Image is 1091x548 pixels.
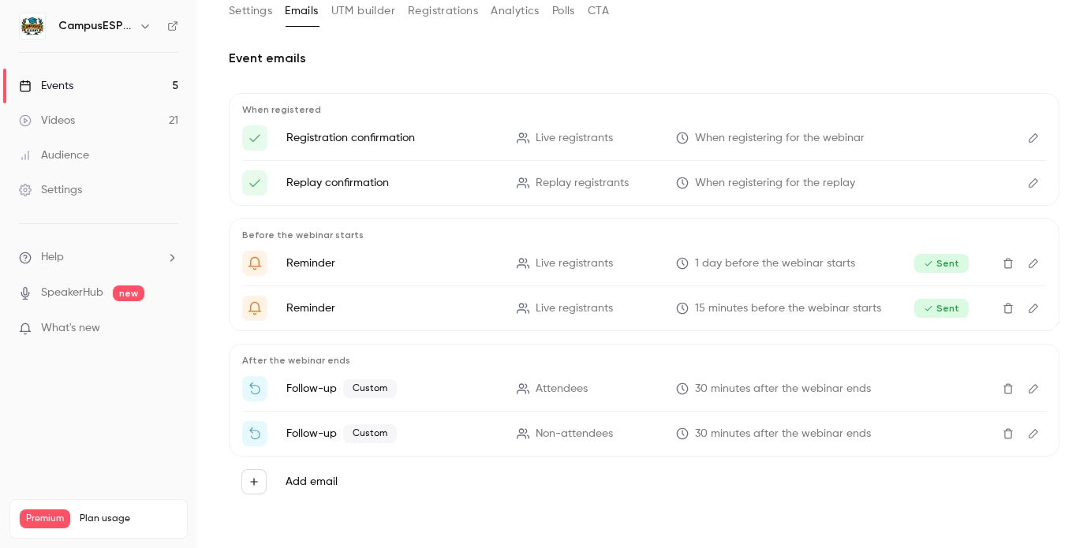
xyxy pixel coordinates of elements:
span: Help [41,249,64,266]
span: 1 day before the webinar starts [695,255,855,272]
li: {{ event_name }} is about to go live [242,296,1046,321]
button: Edit [1021,296,1046,321]
p: Follow-up [286,424,498,443]
h2: Event emails [229,49,1059,68]
button: Edit [1021,170,1046,196]
span: Attendees [536,381,588,397]
span: Live registrants [536,255,613,272]
li: Get Ready for '{{ event_name }}' tomorrow! [242,251,1046,276]
img: CampusESP Academy [20,13,45,39]
iframe: Noticeable Trigger [159,322,178,336]
button: Edit [1021,125,1046,151]
span: Live registrants [536,300,613,317]
span: What's new [41,320,100,337]
div: Videos [19,113,75,129]
span: new [113,285,144,301]
span: Plan usage [80,513,177,525]
span: Premium [20,509,70,528]
button: Delete [996,376,1021,401]
span: Custom [343,424,397,443]
span: Sent [914,299,969,318]
p: Replay confirmation [286,175,498,191]
p: Registration confirmation [286,130,498,146]
div: Settings [19,182,82,198]
h6: CampusESP Academy [58,18,133,34]
span: Sent [914,254,969,273]
span: Replay registrants [536,175,629,192]
span: Non-attendees [536,426,613,442]
button: Edit [1021,251,1046,276]
span: When registering for the replay [695,175,855,192]
span: 30 minutes after the webinar ends [695,381,871,397]
p: Reminder [286,300,498,316]
li: help-dropdown-opener [19,249,178,266]
span: 15 minutes before the webinar starts [695,300,881,317]
a: SpeakerHub [41,285,103,301]
span: When registering for the webinar [695,130,865,147]
li: Here's your access link to {{ event_name }}! [242,125,1046,151]
p: Follow-up [286,379,498,398]
div: Events [19,78,73,94]
li: Thanks for attending {{ event_name }} [242,376,1046,401]
p: After the webinar ends [242,354,1046,367]
button: Delete [996,421,1021,446]
p: Before the webinar starts [242,229,1046,241]
button: Delete [996,251,1021,276]
li: Watch the replay of {{ event_name }} [242,421,1046,446]
li: Here's your access link to {{ event_name }}! [242,170,1046,196]
span: Live registrants [536,130,613,147]
button: Edit [1021,376,1046,401]
button: Edit [1021,421,1046,446]
span: 30 minutes after the webinar ends [695,426,871,442]
label: Add email [286,474,338,490]
button: Delete [996,296,1021,321]
div: Audience [19,147,89,163]
p: Reminder [286,255,498,271]
span: Custom [343,379,397,398]
p: When registered [242,103,1046,116]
